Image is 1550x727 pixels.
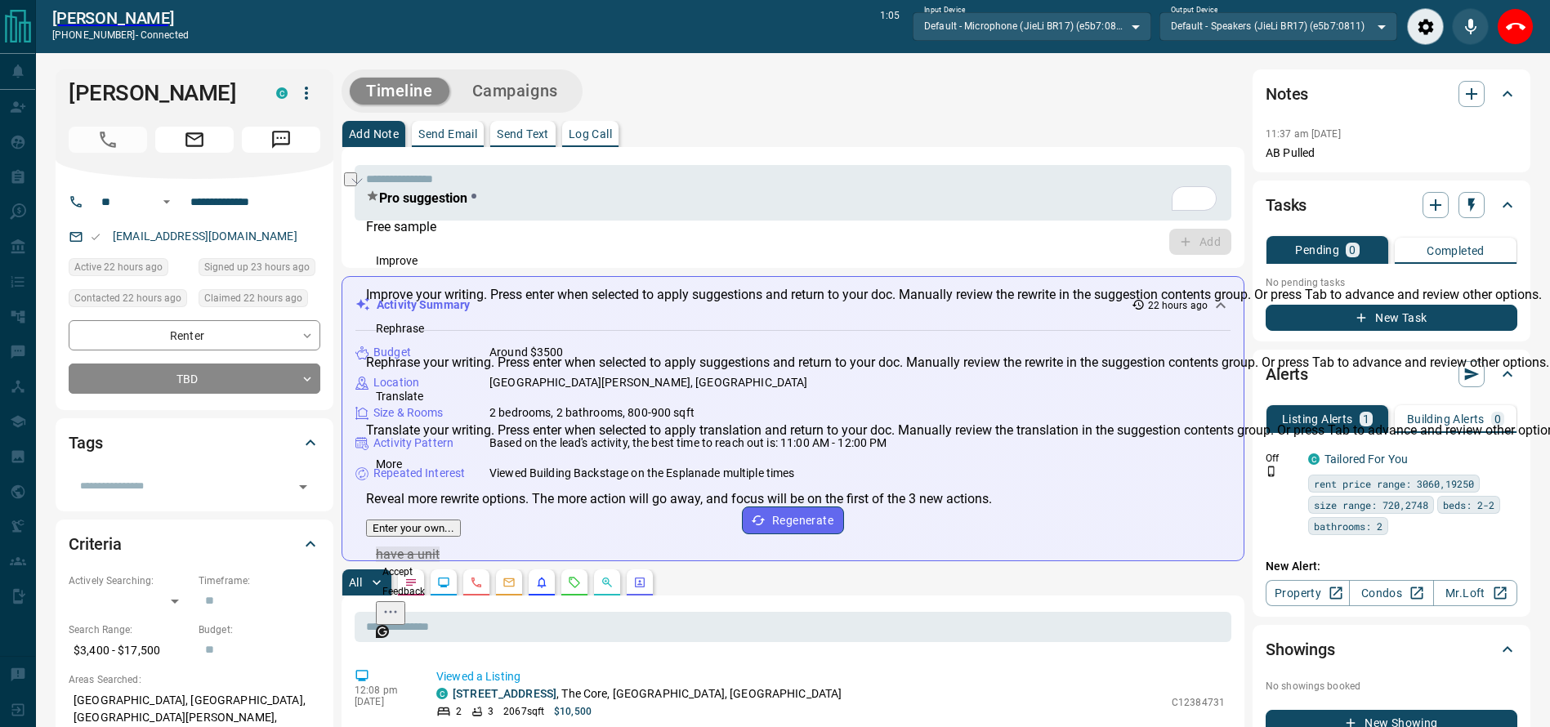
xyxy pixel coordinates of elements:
[366,172,1220,214] textarea: To enrich screen reader interactions, please activate Accessibility in Grammarly extension settings
[276,87,288,99] div: condos.ca
[1266,185,1517,225] div: Tasks
[1452,8,1489,45] div: Mute
[204,290,302,306] span: Claimed 22 hours ago
[436,688,448,699] div: condos.ca
[157,192,176,212] button: Open
[350,78,449,105] button: Timeline
[69,672,320,687] p: Areas Searched:
[355,290,1231,320] div: Activity Summary22 hours ago
[355,696,412,707] p: [DATE]
[204,259,310,275] span: Signed up 23 hours ago
[453,685,842,702] p: , The Core, [GEOGRAPHIC_DATA], [GEOGRAPHIC_DATA]
[418,128,477,140] p: Send Email
[199,258,320,281] div: Thu Sep 11 2025
[69,363,320,394] div: TBD
[1266,145,1517,162] p: AB Pulled
[436,668,1225,685] p: Viewed a Listing
[1497,8,1534,45] div: End Call
[1407,8,1444,45] div: Audio Settings
[554,704,592,719] p: $10,500
[913,12,1150,40] div: Default - Microphone (JieLi BR17) (e5b7:0811)
[199,289,320,312] div: Thu Sep 11 2025
[355,685,412,696] p: 12:08 pm
[1266,128,1341,140] p: 11:37 am [DATE]
[497,128,549,140] p: Send Text
[52,28,189,42] p: [PHONE_NUMBER] -
[569,128,612,140] p: Log Call
[69,258,190,281] div: Thu Sep 11 2025
[69,320,320,350] div: Renter
[1172,695,1225,710] p: C12384731
[292,475,315,498] button: Open
[52,8,189,28] a: [PERSON_NAME]
[69,127,147,153] span: Call
[1266,74,1517,114] div: Notes
[242,127,320,153] span: Message
[90,231,101,243] svg: Email Valid
[69,80,252,106] h1: [PERSON_NAME]
[880,8,900,45] p: 1:05
[74,290,181,306] span: Contacted 22 hours ago
[69,573,190,588] p: Actively Searching:
[349,577,362,588] p: All
[1159,12,1397,40] div: Default - Speakers (JieLi BR17) (e5b7:0811)
[155,127,234,153] span: Email
[503,704,544,719] p: 2067 sqft
[113,230,297,243] a: [EMAIL_ADDRESS][DOMAIN_NAME]
[69,423,320,462] div: Tags
[199,622,320,637] p: Budget:
[69,622,190,637] p: Search Range:
[456,704,462,719] p: 2
[69,531,122,557] h2: Criteria
[69,430,102,456] h2: Tags
[1266,679,1517,694] p: No showings booked
[69,637,190,664] p: $3,400 - $17,500
[199,573,320,588] p: Timeframe:
[349,128,399,140] p: Add Note
[74,259,163,275] span: Active 22 hours ago
[1266,81,1308,107] h2: Notes
[488,704,494,719] p: 3
[69,289,190,312] div: Thu Sep 11 2025
[453,687,556,700] a: [STREET_ADDRESS]
[456,78,574,105] button: Campaigns
[69,524,320,564] div: Criteria
[141,29,189,41] span: connected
